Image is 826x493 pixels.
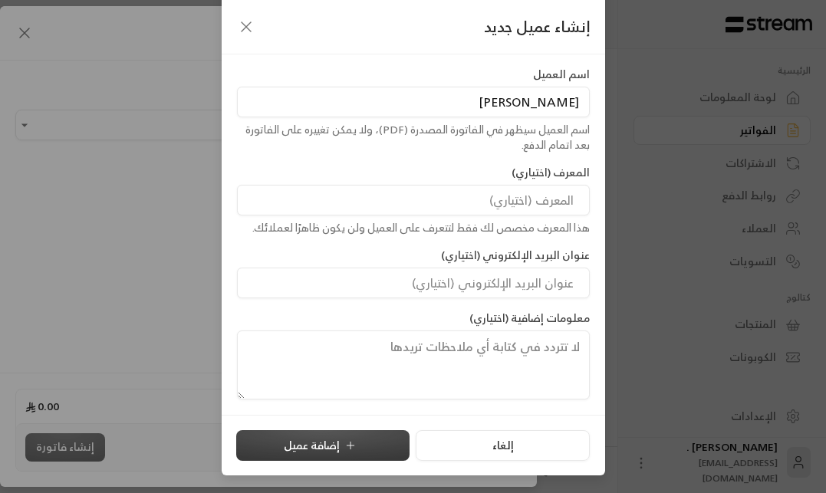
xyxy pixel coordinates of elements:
label: معلومات إضافية (اختياري) [469,311,590,326]
div: لأسباب أمنية، لا يمكن تعديل رقم هاتف العميل لاحقًا. [237,39,590,54]
input: المعرف (اختياري) [237,185,590,215]
button: إلغاء [416,430,590,461]
label: عنوان البريد الإلكتروني (اختياري) [441,248,590,263]
button: إضافة عميل [236,430,410,461]
label: اسم العميل [533,67,590,82]
div: اسم العميل سيظهر في الفاتورة المصدرة (PDF)، ولا يمكن تغييره على الفاتورة بعد اتمام الدفع. [237,122,590,153]
input: عنوان البريد الإلكتروني (اختياري) [237,268,590,298]
label: المعرف (اختياري) [512,165,590,180]
div: هذا المعرف مخصص لك فقط لتتعرف على العميل ولن يكون ظاهرًا لعملائك. [237,220,590,235]
span: إنشاء عميل جديد [484,15,590,38]
input: اسم العميل [237,87,590,117]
